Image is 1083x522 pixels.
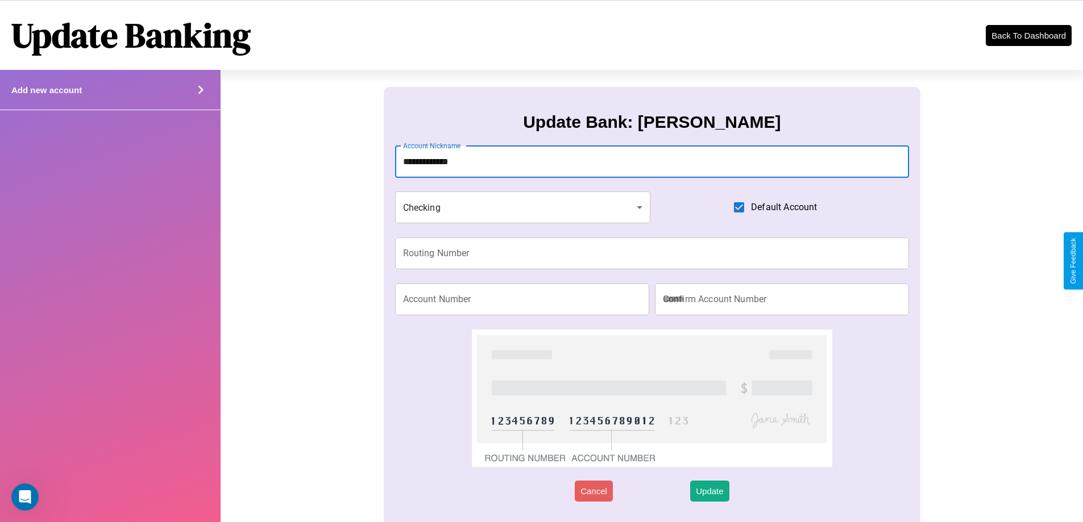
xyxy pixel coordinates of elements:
label: Account Nickname [403,141,461,151]
button: Cancel [575,481,613,502]
h4: Add new account [11,85,82,95]
img: check [472,329,832,467]
div: Checking [395,191,651,223]
h3: Update Bank: [PERSON_NAME] [523,112,781,132]
button: Back To Dashboard [986,25,1072,46]
button: Update [690,481,729,502]
div: Give Feedback [1069,238,1077,284]
iframe: Intercom live chat [11,483,39,511]
span: Default Account [751,201,817,214]
h1: Update Banking [11,12,251,59]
